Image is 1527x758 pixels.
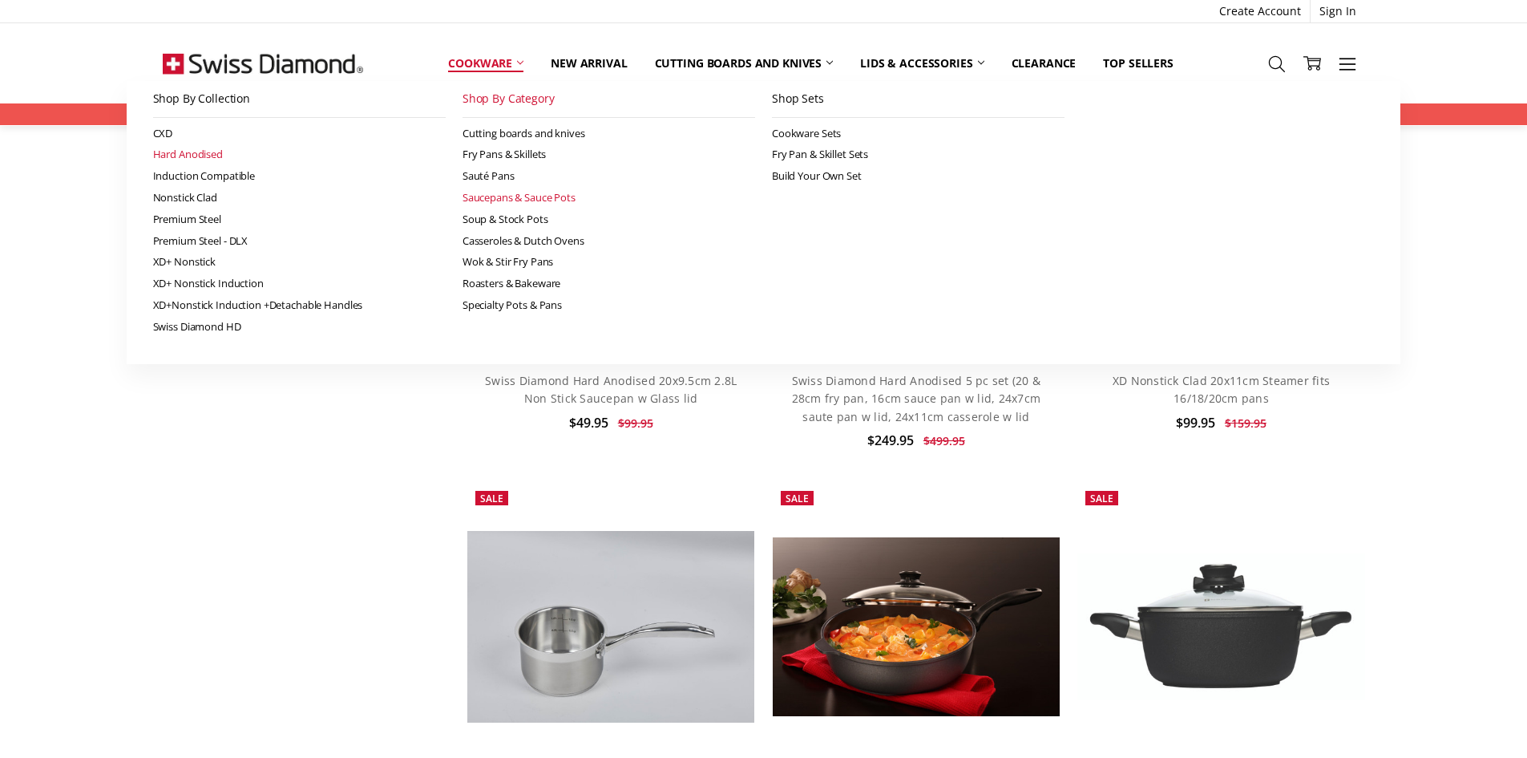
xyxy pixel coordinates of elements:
[1113,373,1330,406] a: XD Nonstick Clad 20x11cm Steamer fits 16/18/20cm pans
[773,537,1060,716] img: HD Nonstick DEEP Frypan Saute with glass vented lid 28cm x 7.5cm 4.2L
[480,492,503,505] span: Sale
[641,46,847,81] a: Cutting boards and knives
[569,414,608,432] span: $49.95
[485,373,737,406] a: Swiss Diamond Hard Anodised 20x9.5cm 2.8L Non Stick Saucepan w Glass lid
[923,433,965,448] span: $499.95
[846,46,997,81] a: Lids & Accessories
[1176,414,1215,432] span: $99.95
[1089,46,1186,81] a: Top Sellers
[1090,492,1113,505] span: Sale
[434,46,537,81] a: Cookware
[163,23,363,103] img: Free Shipping On Every Order
[1077,553,1364,699] img: XD Nonstick INDUCTION Casserole with Lid - 20cm x 8.5cm 2.2L
[1225,415,1266,431] span: $159.95
[618,415,653,431] span: $99.95
[786,492,809,505] span: Sale
[537,46,640,81] a: New arrival
[867,432,914,449] span: $249.95
[467,531,754,723] img: Premium Steel Induction 14x8.5cm 1.2L Milk Pan
[792,373,1041,424] a: Swiss Diamond Hard Anodised 5 pc set (20 & 28cm fry pan, 16cm sauce pan w lid, 24x7cm saute pan w...
[998,46,1090,81] a: Clearance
